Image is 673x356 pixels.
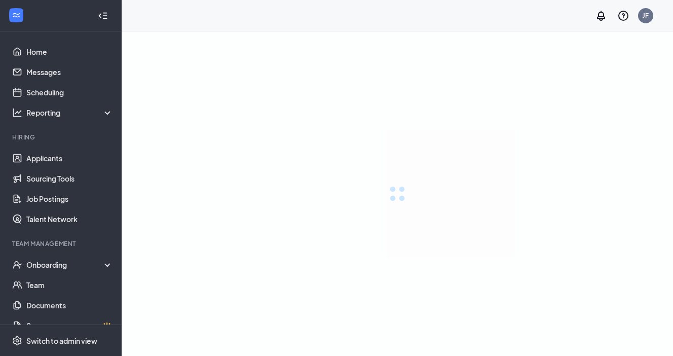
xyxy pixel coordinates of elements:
a: Documents [26,295,113,315]
div: Team Management [12,239,111,248]
a: Messages [26,62,113,82]
a: Team [26,275,113,295]
svg: UserCheck [12,260,22,270]
svg: Notifications [595,10,607,22]
a: Applicants [26,148,113,168]
svg: Collapse [98,11,108,21]
div: Onboarding [26,260,114,270]
a: Sourcing Tools [26,168,113,189]
a: Home [26,42,113,62]
a: Talent Network [26,209,113,229]
svg: QuestionInfo [617,10,629,22]
svg: Settings [12,336,22,346]
svg: WorkstreamLogo [11,10,21,20]
svg: Analysis [12,108,22,118]
a: Scheduling [26,82,113,102]
a: Job Postings [26,189,113,209]
div: Hiring [12,133,111,141]
div: JF [643,11,649,20]
a: SurveysCrown [26,315,113,336]
div: Switch to admin view [26,336,97,346]
div: Reporting [26,108,114,118]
